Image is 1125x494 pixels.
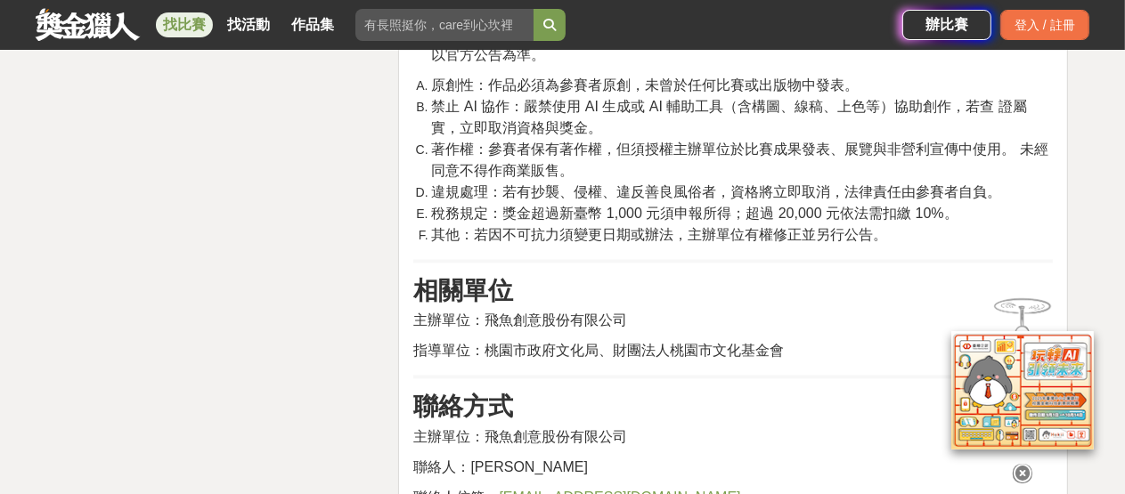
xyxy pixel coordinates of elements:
[413,393,513,420] strong: 聯絡方式
[413,429,627,444] span: 主辦單位：飛魚創意股份有限公司
[470,459,588,474] span: [PERSON_NAME]
[431,206,958,221] span: 稅務規定：獎金超過新臺幣 1,000 元須申報所得；超過 20,000 元依法需扣繳 10%。
[431,142,1048,178] span: 著作權：參賽者保有著作權，但須授權主辦單位於比賽成果發表、展覽與非營利宣傳中使用。 未經同意不得作商業販售。
[902,10,991,40] a: 辦比賽
[431,227,887,242] span: 其他：若因不可抗力須變更日期或辦法，主辦單位有權修正並另行公告。
[355,9,534,41] input: 有長照挺你，care到心坎裡！青春出手，拍出照顧 影音徵件活動
[413,277,513,304] strong: 相關單位
[431,184,1001,199] span: 違規處理：若有抄襲、侵權、違反善良風俗者，資格將立即取消，法律責任由參賽者自負。
[413,312,627,328] span: 主辦單位：飛魚創意股份有限公司
[413,343,784,358] span: 指導單位：桃園市政府文化局、財團法人桃園市文化基金會
[413,459,470,474] span: 聯絡人：
[156,12,213,37] a: 找比賽
[431,77,859,93] span: 原創性：作品必須為參賽者原創，未曾於任何比賽或出版物中發表。
[951,331,1094,449] img: d2146d9a-e6f6-4337-9592-8cefde37ba6b.png
[220,12,277,37] a: 找活動
[431,4,1048,62] span: 參賽者一經報名或提交作品，即表示已閱讀並同意遵守。如有違反，主辦單位得依簡章規定取 消參賽／得獎資格、追回獎項與獎金，並就依法應負之責任辦理。必要時主辦得發布補充解釋與修 正，以官方公告為準。
[284,12,341,37] a: 作品集
[1000,10,1089,40] div: 登入 / 註冊
[431,99,1026,135] span: 禁止 AI 協作：嚴禁使用 AI 生成或 AI 輔助工具（含構圖、線稿、上色等）協助創作，若查 證屬實，立即取消資格與獎金。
